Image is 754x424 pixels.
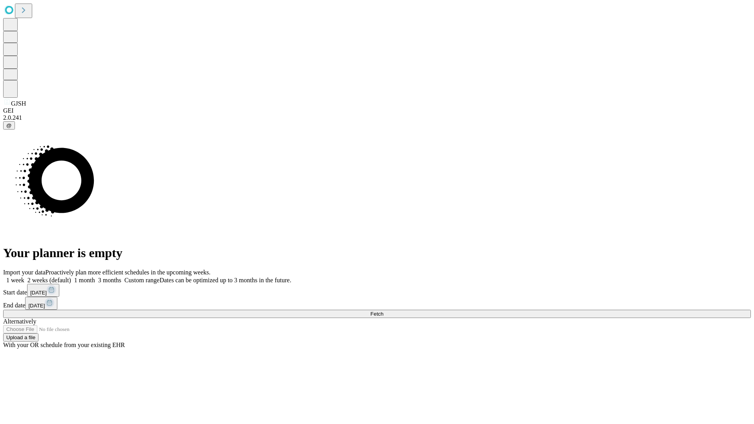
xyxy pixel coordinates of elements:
span: Alternatively [3,318,36,325]
span: 2 weeks (default) [27,277,71,283]
span: With your OR schedule from your existing EHR [3,342,125,348]
span: @ [6,122,12,128]
div: End date [3,297,751,310]
span: [DATE] [30,290,47,296]
span: 1 week [6,277,24,283]
span: [DATE] [28,303,45,309]
span: GJSH [11,100,26,107]
div: Start date [3,284,751,297]
div: 2.0.241 [3,114,751,121]
span: 3 months [98,277,121,283]
span: Proactively plan more efficient schedules in the upcoming weeks. [46,269,210,276]
span: 1 month [74,277,95,283]
button: Fetch [3,310,751,318]
button: [DATE] [25,297,57,310]
button: Upload a file [3,333,38,342]
h1: Your planner is empty [3,246,751,260]
button: [DATE] [27,284,59,297]
span: Import your data [3,269,46,276]
button: @ [3,121,15,130]
span: Fetch [370,311,383,317]
span: Custom range [124,277,159,283]
div: GEI [3,107,751,114]
span: Dates can be optimized up to 3 months in the future. [159,277,291,283]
